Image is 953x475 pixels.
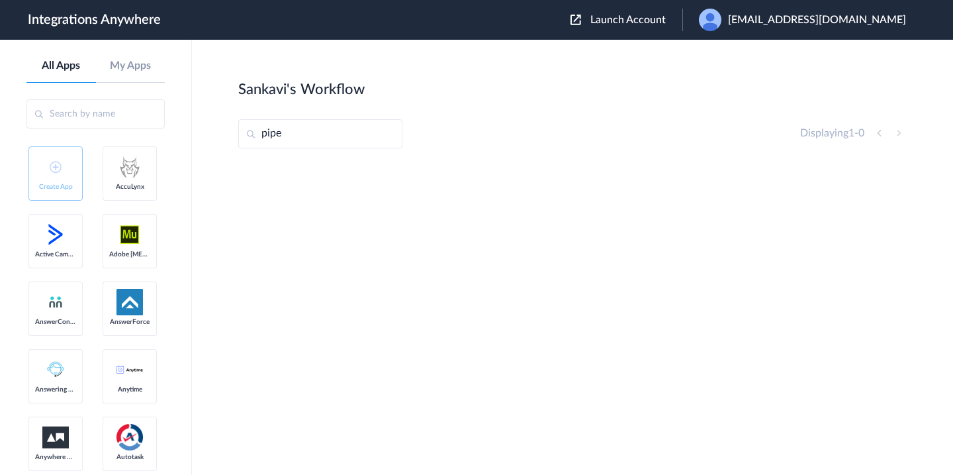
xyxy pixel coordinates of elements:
[35,386,76,394] span: Answering Service
[238,81,365,98] h2: Sankavi's Workflow
[28,12,161,28] h1: Integrations Anywhere
[109,318,150,326] span: AnswerForce
[42,427,69,449] img: aww.png
[800,127,864,140] h4: Displaying -
[26,99,165,129] input: Search by name
[116,221,143,248] img: adobe-muse-logo.svg
[35,250,76,258] span: Active Campaign
[35,183,76,191] span: Create App
[42,221,69,248] img: active-campaign-logo.svg
[116,289,143,315] img: af-app-logo.svg
[570,15,581,25] img: launch-acct-icon.svg
[96,60,165,72] a: My Apps
[848,128,854,138] span: 1
[50,161,62,173] img: add-icon.svg
[699,9,721,31] img: user.png
[42,356,69,383] img: Answering_service.png
[109,453,150,461] span: Autotask
[48,294,64,310] img: answerconnect-logo.svg
[590,15,666,25] span: Launch Account
[858,128,864,138] span: 0
[109,250,150,258] span: Adobe [MEDICAL_DATA]
[116,154,143,180] img: acculynx-logo.svg
[26,60,96,72] a: All Apps
[116,424,143,450] img: autotask.png
[570,14,682,26] button: Launch Account
[109,183,150,191] span: AccuLynx
[109,386,150,394] span: Anytime
[116,366,143,374] img: anytime-calendar-logo.svg
[35,318,76,326] span: AnswerConnect
[238,119,402,148] input: Search
[728,14,906,26] span: [EMAIL_ADDRESS][DOMAIN_NAME]
[35,453,76,461] span: Anywhere Works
